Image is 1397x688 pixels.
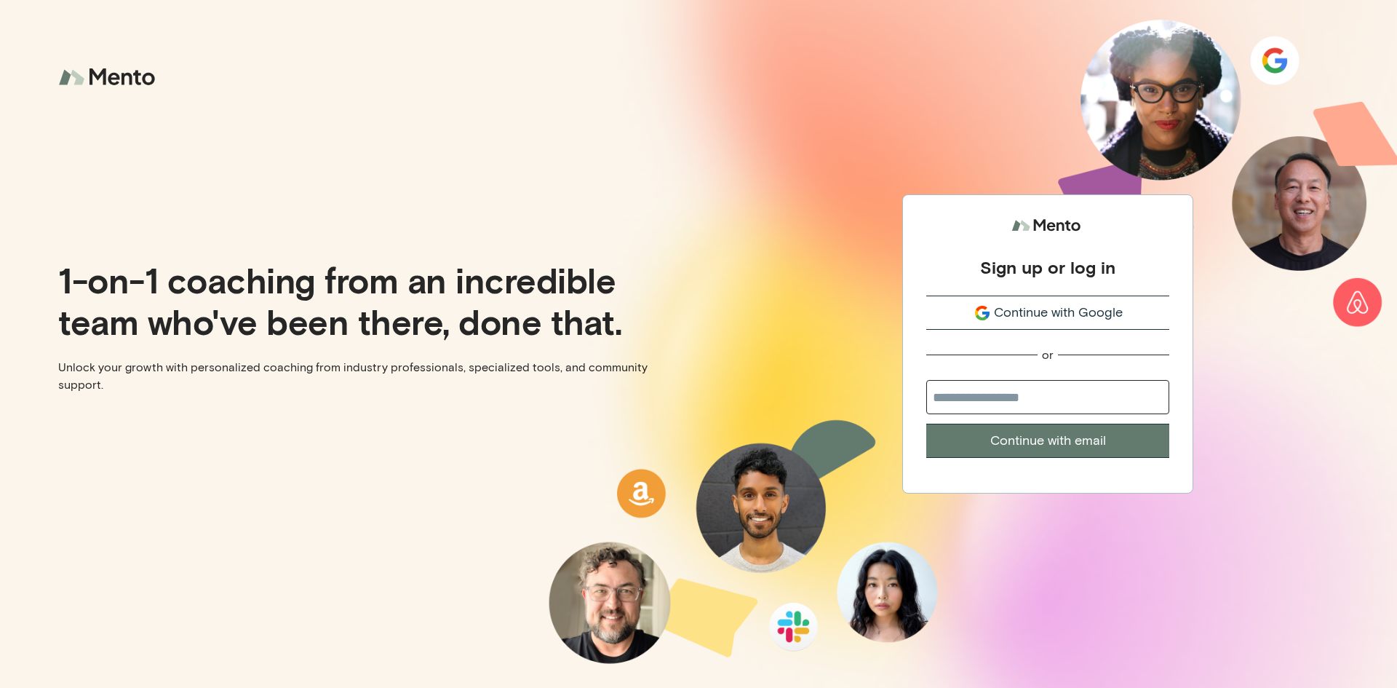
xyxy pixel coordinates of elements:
img: logo.svg [1011,213,1084,240]
span: Continue with Google [994,303,1123,323]
img: logo [58,58,160,97]
div: Sign up or log in [980,256,1115,278]
p: Unlock your growth with personalized coaching from industry professionals, specialized tools, and... [58,359,687,394]
button: Continue with email [926,424,1169,458]
button: Continue with Google [926,296,1169,330]
p: 1-on-1 coaching from an incredible team who've been there, done that. [58,259,687,341]
div: or [1042,347,1054,363]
